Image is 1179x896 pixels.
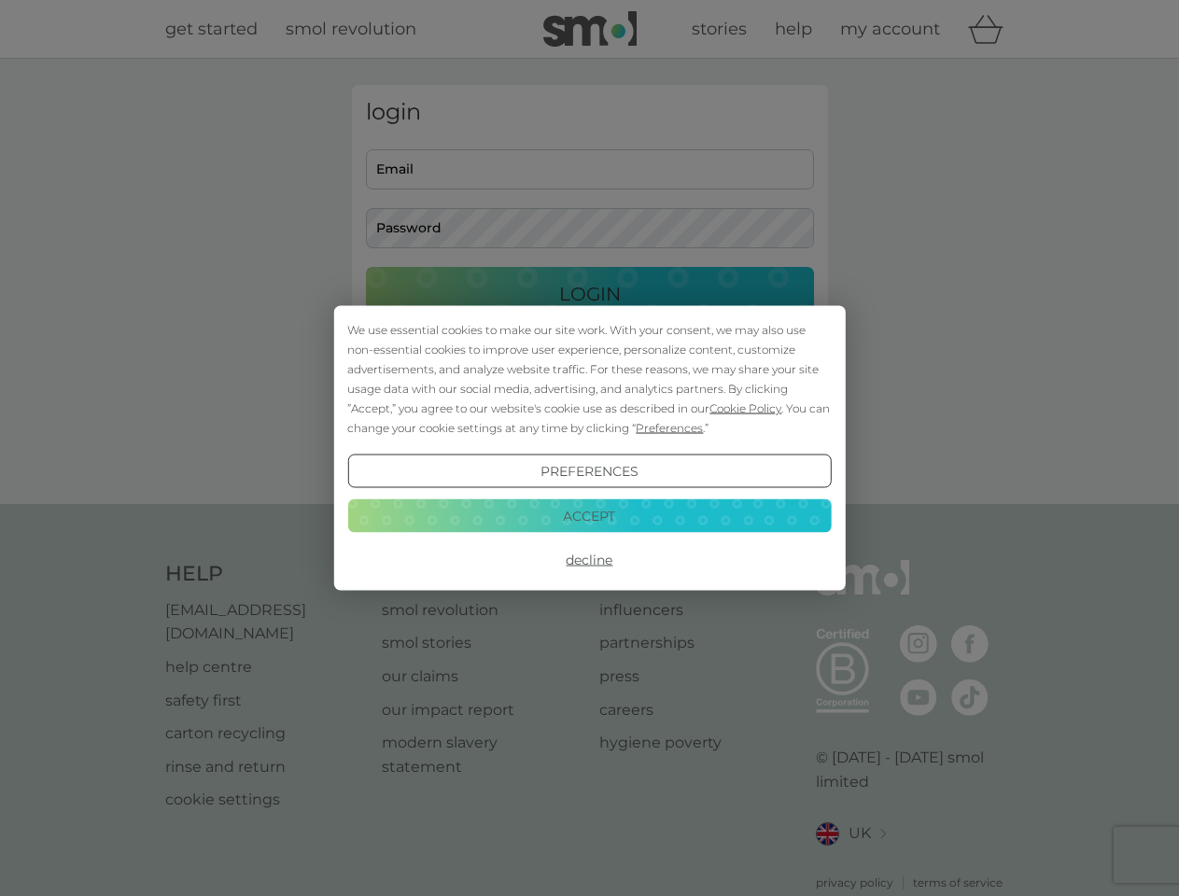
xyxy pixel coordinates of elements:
[347,320,831,438] div: We use essential cookies to make our site work. With your consent, we may also use non-essential ...
[347,543,831,577] button: Decline
[347,498,831,532] button: Accept
[347,455,831,488] button: Preferences
[636,421,703,435] span: Preferences
[333,306,845,591] div: Cookie Consent Prompt
[709,401,781,415] span: Cookie Policy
